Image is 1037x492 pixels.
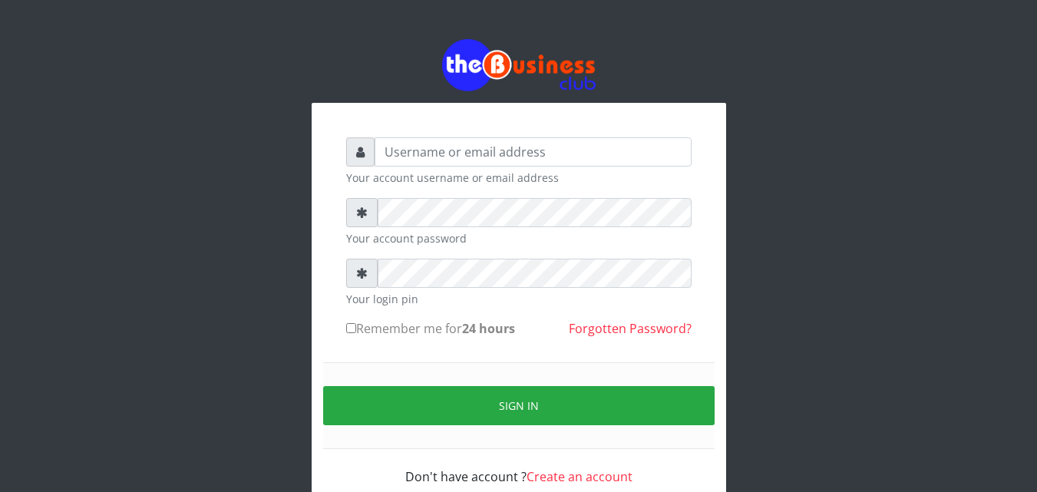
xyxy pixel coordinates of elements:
button: Sign in [323,386,715,425]
b: 24 hours [462,320,515,337]
label: Remember me for [346,319,515,338]
a: Forgotten Password? [569,320,692,337]
input: Remember me for24 hours [346,323,356,333]
small: Your account password [346,230,692,246]
a: Create an account [527,468,632,485]
small: Your login pin [346,291,692,307]
input: Username or email address [375,137,692,167]
div: Don't have account ? [346,449,692,486]
small: Your account username or email address [346,170,692,186]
